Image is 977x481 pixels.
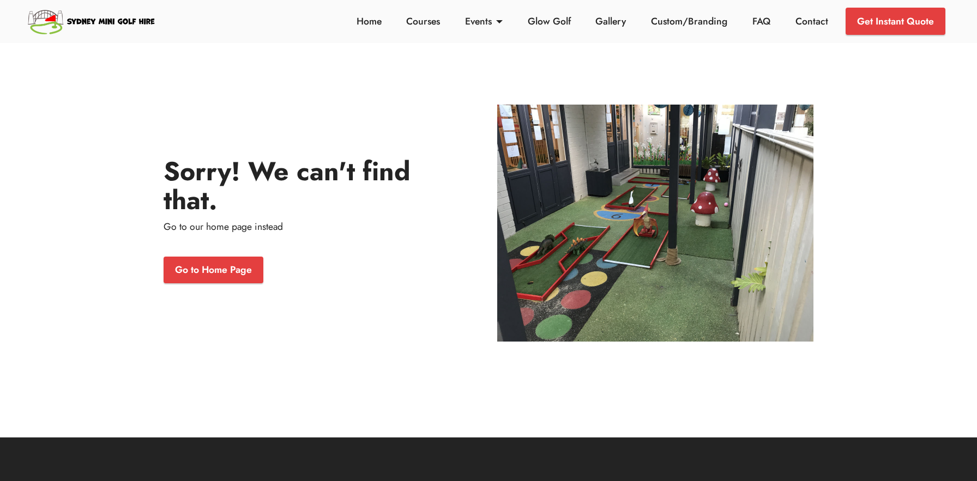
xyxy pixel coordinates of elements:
a: Contact [792,14,831,28]
img: Sydney Mini Golf Hire [26,5,158,37]
a: Events [462,14,506,28]
a: Home [353,14,384,28]
a: Glow Golf [524,14,574,28]
a: Custom/Branding [648,14,731,28]
img: Mini Golf [497,105,813,342]
a: FAQ [750,14,774,28]
p: Go to our home page instead [164,220,462,234]
a: Gallery [593,14,629,28]
strong: Sorry! We can't find that. [164,153,411,219]
a: Go to Home Page [164,257,263,284]
a: Get Instant Quote [846,8,945,35]
a: Courses [403,14,443,28]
